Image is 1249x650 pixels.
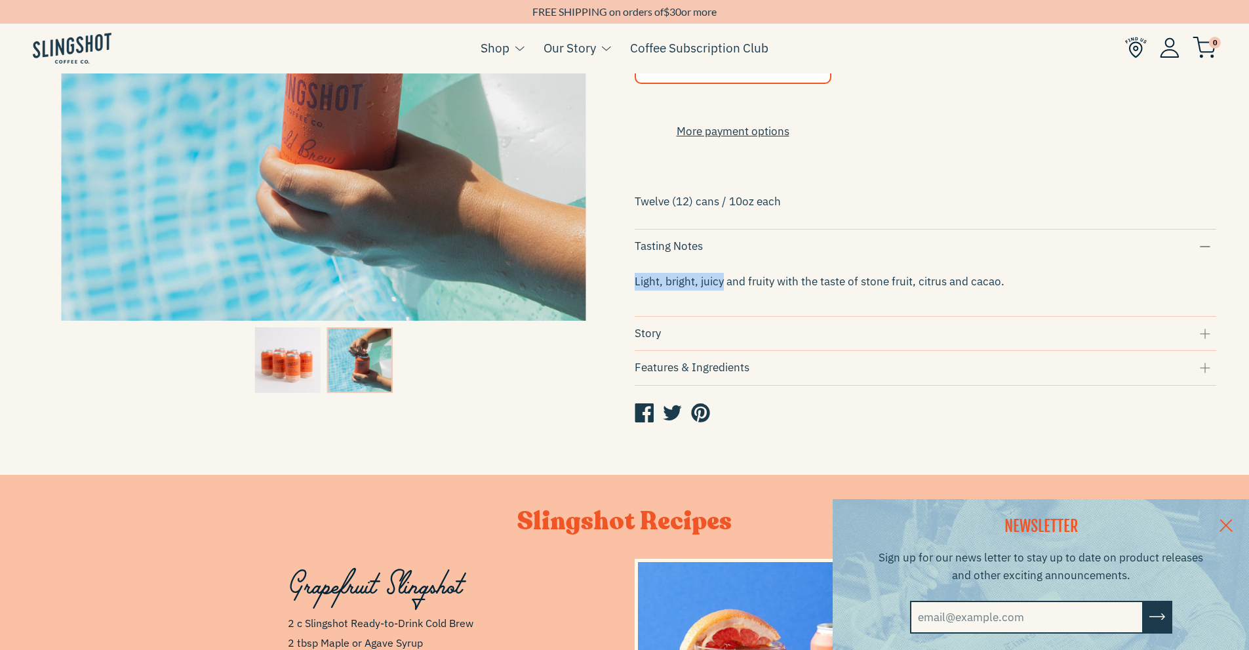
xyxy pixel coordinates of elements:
[669,5,681,18] span: 30
[1193,40,1216,56] a: 0
[664,5,669,18] span: $
[481,38,509,58] a: Shop
[635,237,1217,255] div: Tasting Notes
[877,549,1205,584] p: Sign up for our news letter to stay up to date on product releases and other exciting announcements.
[1125,37,1147,58] img: Find Us
[635,51,831,84] button: Add to Cart
[877,516,1205,538] h2: NEWSLETTER
[635,274,1004,289] span: Light, bright, juicy and fruity with the taste of stone fruit, citrus and cacao.
[1209,37,1221,49] span: 0
[630,38,768,58] a: Coffee Subscription Club
[635,123,831,140] a: More payment options
[635,359,1217,376] div: Features & Ingredients
[635,325,1217,342] div: Story
[544,38,596,58] a: Our Story
[1160,37,1180,58] img: Account
[255,327,321,393] img: Cold Brew Six-Pack
[635,190,1217,213] p: Twelve (12) cans / 10oz each
[910,601,1143,634] input: email@example.com
[327,327,393,393] img: Cold Brew Six-Pack
[1193,37,1216,58] img: cart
